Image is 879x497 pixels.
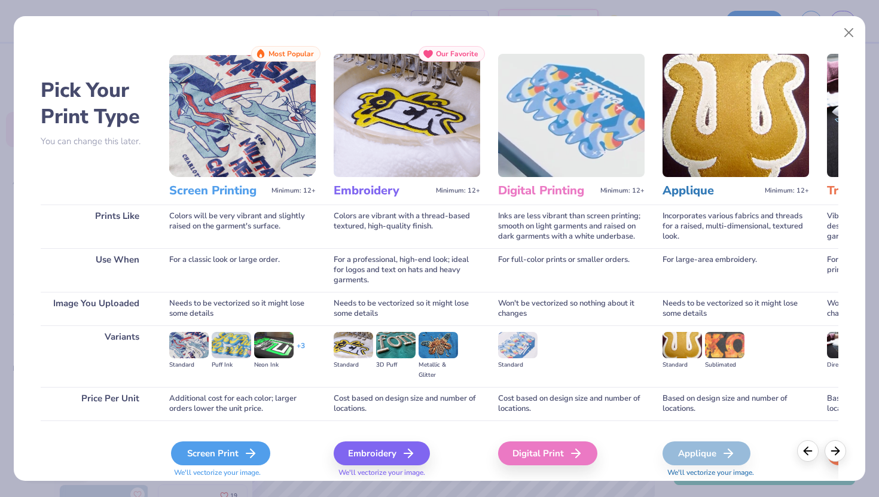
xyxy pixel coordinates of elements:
[663,183,760,199] h3: Applique
[705,360,744,370] div: Sublimated
[663,248,809,292] div: For large-area embroidery.
[334,205,480,248] div: Colors are vibrant with a thread-based textured, high-quality finish.
[297,341,305,361] div: + 3
[334,387,480,420] div: Cost based on design size and number of locations.
[419,360,458,380] div: Metallic & Glitter
[663,205,809,248] div: Incorporates various fabrics and threads for a raised, multi-dimensional, textured look.
[271,187,316,195] span: Minimum: 12+
[169,54,316,177] img: Screen Printing
[663,54,809,177] img: Applique
[169,332,209,358] img: Standard
[663,332,702,358] img: Standard
[334,54,480,177] img: Embroidery
[827,332,866,358] img: Direct-to-film
[498,248,645,292] div: For full-color prints or smaller orders.
[436,50,478,58] span: Our Favorite
[663,292,809,325] div: Needs to be vectorized so it might lose some details
[376,332,416,358] img: 3D Puff
[663,360,702,370] div: Standard
[169,205,316,248] div: Colors will be very vibrant and slightly raised on the garment's surface.
[41,248,151,292] div: Use When
[663,387,809,420] div: Based on design size and number of locations.
[334,468,480,478] span: We'll vectorize your image.
[334,441,430,465] div: Embroidery
[498,183,596,199] h3: Digital Printing
[212,360,251,370] div: Puff Ink
[765,187,809,195] span: Minimum: 12+
[498,292,645,325] div: Won't be vectorized so nothing about it changes
[169,360,209,370] div: Standard
[41,77,151,130] h2: Pick Your Print Type
[419,332,458,358] img: Metallic & Glitter
[254,360,294,370] div: Neon Ink
[663,468,809,478] span: We'll vectorize your image.
[169,183,267,199] h3: Screen Printing
[498,387,645,420] div: Cost based on design size and number of locations.
[169,292,316,325] div: Needs to be vectorized so it might lose some details
[334,248,480,292] div: For a professional, high-end look; ideal for logos and text on hats and heavy garments.
[498,360,538,370] div: Standard
[41,205,151,248] div: Prints Like
[334,360,373,370] div: Standard
[169,468,316,478] span: We'll vectorize your image.
[41,136,151,147] p: You can change this later.
[171,441,270,465] div: Screen Print
[838,22,860,44] button: Close
[600,187,645,195] span: Minimum: 12+
[498,54,645,177] img: Digital Printing
[334,183,431,199] h3: Embroidery
[41,325,151,387] div: Variants
[169,387,316,420] div: Additional cost for each color; larger orders lower the unit price.
[705,332,744,358] img: Sublimated
[41,292,151,325] div: Image You Uploaded
[268,50,314,58] span: Most Popular
[436,187,480,195] span: Minimum: 12+
[41,387,151,420] div: Price Per Unit
[498,332,538,358] img: Standard
[334,332,373,358] img: Standard
[212,332,251,358] img: Puff Ink
[254,332,294,358] img: Neon Ink
[663,441,750,465] div: Applique
[498,205,645,248] div: Inks are less vibrant than screen printing; smooth on light garments and raised on dark garments ...
[334,292,480,325] div: Needs to be vectorized so it might lose some details
[169,248,316,292] div: For a classic look or large order.
[827,360,866,370] div: Direct-to-film
[498,441,597,465] div: Digital Print
[376,360,416,370] div: 3D Puff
